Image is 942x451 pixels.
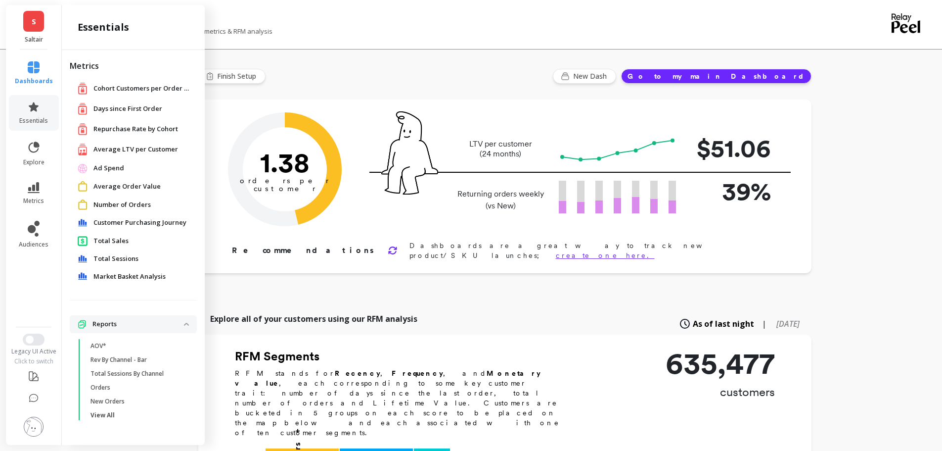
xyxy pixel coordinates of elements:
[692,130,771,167] p: $51.06
[210,313,417,325] p: Explore all of your customers using our RFM analysis
[93,254,138,264] span: Total Sessions
[692,173,771,210] p: 39%
[15,77,53,85] span: dashboards
[78,200,88,210] img: navigation item icon
[235,349,571,364] h2: RFM Segments
[78,143,88,155] img: navigation item icon
[5,357,63,365] div: Click to switch
[93,84,192,94] a: Cohort Customers per Order Count
[16,36,52,44] p: Saltair
[93,124,189,134] a: Repurchase Rate by Cohort
[454,188,547,212] p: Returning orders weekly (vs New)
[32,16,36,27] span: S
[409,241,780,260] p: Dashboards are a great way to track new product/SKU launches;
[93,236,129,246] span: Total Sales
[666,349,775,378] p: 635,477
[90,384,110,392] p: Orders
[78,20,129,34] h2: essentials
[392,369,443,377] b: Frequency
[92,319,184,329] p: Reports
[90,398,125,405] p: New Orders
[184,323,189,326] img: down caret icon
[78,102,88,115] img: navigation item icon
[90,370,164,378] p: Total Sessions By Channel
[217,71,259,81] span: Finish Setup
[19,241,48,249] span: audiences
[93,254,189,264] a: Total Sessions
[93,145,189,154] a: Average LTV per Customer
[90,356,147,364] p: Rev By Channel - Bar
[93,182,189,192] a: Average Order Value
[93,145,178,154] span: Average LTV per Customer
[93,163,124,173] span: Ad Spend
[693,318,754,330] span: As of last night
[573,71,610,81] span: New Dash
[93,104,189,114] a: Days since First Order
[5,348,63,355] div: Legacy UI Active
[240,176,330,185] tspan: orders per
[235,368,571,438] p: RFM stands for , , and , each corresponding to some key customer trait: number of days since the ...
[23,158,45,166] span: explore
[666,384,775,400] p: customers
[93,200,189,210] a: Number of Orders
[253,184,316,193] tspan: customer
[198,69,266,84] button: Finish Setup
[232,245,376,256] p: Recommendations
[556,251,655,259] a: create one here.
[90,411,115,419] p: View All
[78,163,88,173] img: navigation item icon
[93,104,162,114] span: Days since First Order
[553,69,616,84] button: New Dash
[19,117,48,125] span: essentials
[78,82,88,95] img: navigation item icon
[24,417,44,437] img: profile picture
[93,236,189,246] a: Total Sales
[78,272,88,280] img: navigation item icon
[93,218,189,228] a: Customer Purchasing Journey
[78,219,88,227] img: navigation item icon
[23,334,45,346] button: Switch to New UI
[454,139,547,159] p: LTV per customer (24 months)
[762,318,766,330] span: |
[93,163,189,173] a: Ad Spend
[78,320,87,329] img: navigation item icon
[78,236,88,246] img: navigation item icon
[260,146,310,179] text: 1.38
[335,369,380,377] b: Recency
[381,111,438,195] img: pal seatted on line
[78,123,88,135] img: navigation item icon
[93,200,151,210] span: Number of Orders
[621,69,811,84] button: Go to my main Dashboard
[78,181,88,192] img: navigation item icon
[93,272,166,282] span: Market Basket Analysis
[776,318,800,329] span: [DATE]
[93,182,161,192] span: Average Order Value
[78,255,88,263] img: navigation item icon
[93,124,178,134] span: Repurchase Rate by Cohort
[70,60,197,72] h2: Metrics
[23,197,44,205] span: metrics
[93,218,186,228] span: Customer Purchasing Journey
